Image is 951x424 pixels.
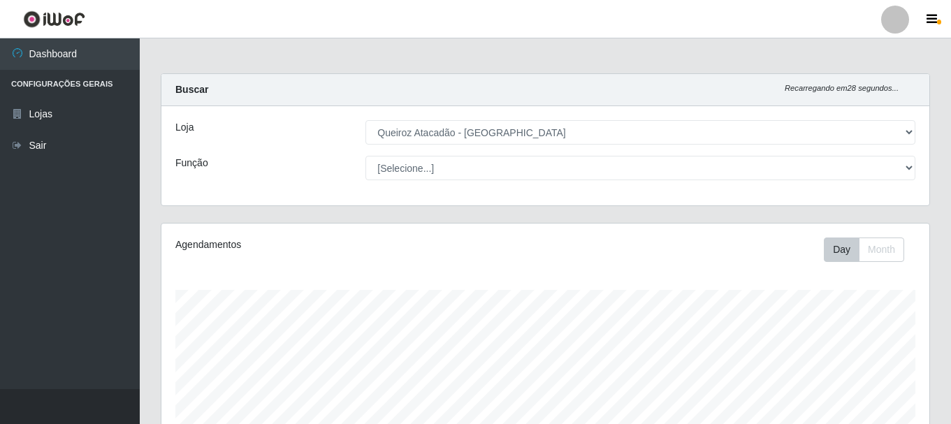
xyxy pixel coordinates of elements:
[824,237,859,262] button: Day
[175,120,194,135] label: Loja
[785,84,899,92] i: Recarregando em 28 segundos...
[859,237,904,262] button: Month
[23,10,85,28] img: CoreUI Logo
[824,237,915,262] div: Toolbar with button groups
[175,84,208,95] strong: Buscar
[175,156,208,170] label: Função
[175,237,472,252] div: Agendamentos
[824,237,904,262] div: First group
